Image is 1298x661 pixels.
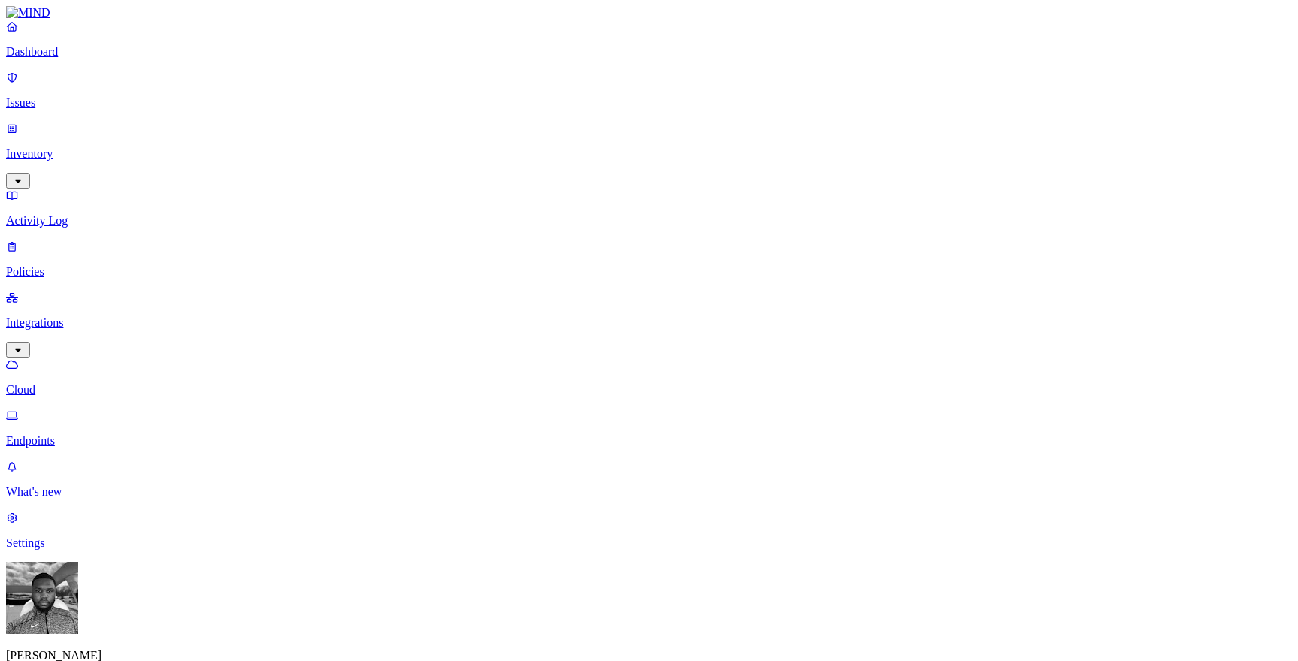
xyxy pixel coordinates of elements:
[6,189,1292,228] a: Activity Log
[6,316,1292,330] p: Integrations
[6,409,1292,448] a: Endpoints
[6,6,50,20] img: MIND
[6,122,1292,186] a: Inventory
[6,383,1292,397] p: Cloud
[6,240,1292,279] a: Policies
[6,45,1292,59] p: Dashboard
[6,71,1292,110] a: Issues
[6,460,1292,499] a: What's new
[6,147,1292,161] p: Inventory
[6,96,1292,110] p: Issues
[6,20,1292,59] a: Dashboard
[6,511,1292,550] a: Settings
[6,434,1292,448] p: Endpoints
[6,562,78,634] img: Cameron White
[6,265,1292,279] p: Policies
[6,358,1292,397] a: Cloud
[6,291,1292,355] a: Integrations
[6,214,1292,228] p: Activity Log
[6,6,1292,20] a: MIND
[6,485,1292,499] p: What's new
[6,536,1292,550] p: Settings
